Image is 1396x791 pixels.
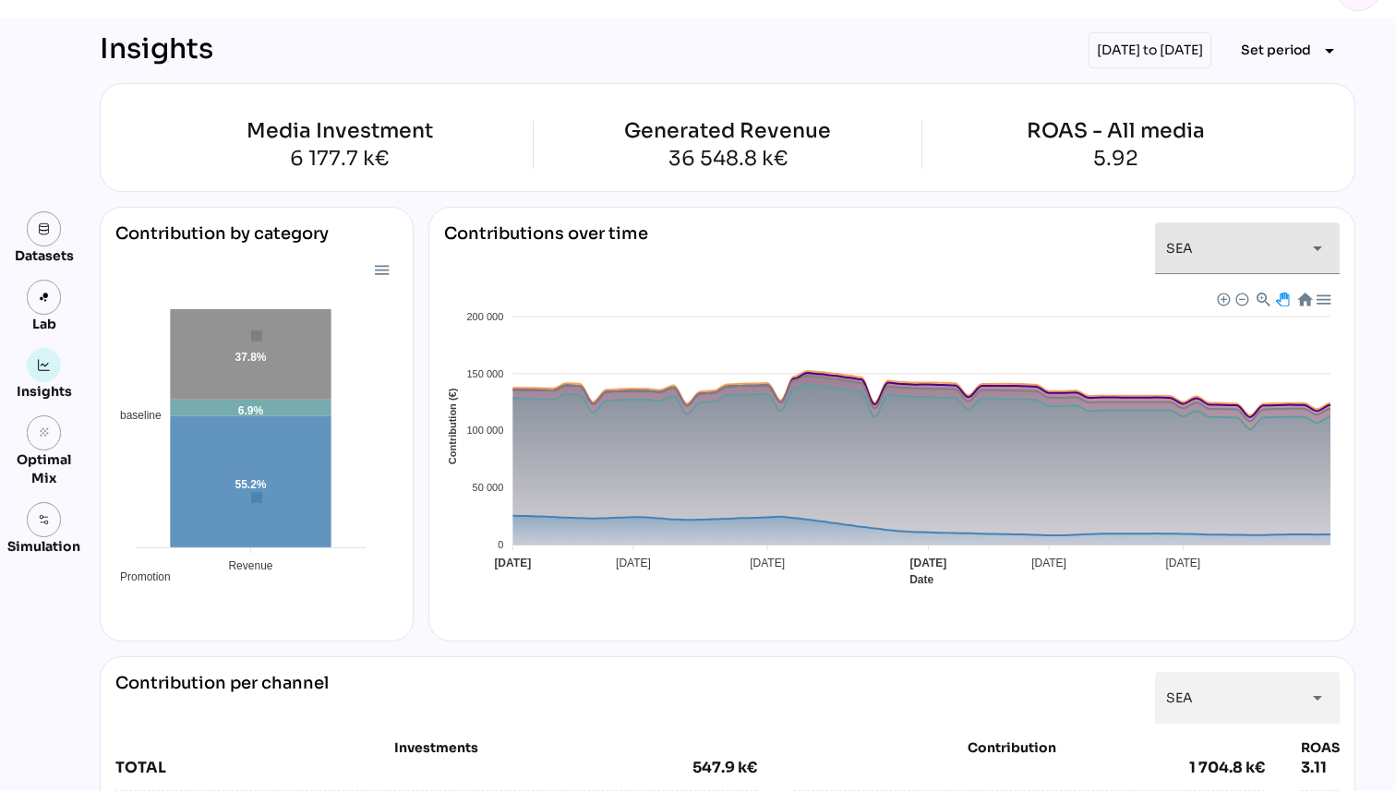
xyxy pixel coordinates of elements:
[624,149,831,169] div: 36 548.8 k€
[1189,757,1265,779] div: 1 704.8 k€
[467,368,504,379] tspan: 150 000
[692,757,757,779] div: 547.9 k€
[1315,291,1330,306] div: Menu
[38,222,51,235] img: data.svg
[624,121,831,141] div: Generated Revenue
[1255,291,1270,306] div: Selection Zoom
[1301,757,1340,779] div: 3.11
[115,672,329,724] div: Contribution per channel
[1241,39,1311,61] span: Set period
[146,121,533,141] div: Media Investment
[106,570,171,583] span: Promotion
[1276,293,1287,304] div: Panning
[909,573,933,586] text: Date
[1166,240,1193,257] span: SEA
[38,359,51,372] img: graph.svg
[473,482,504,493] tspan: 50 000
[373,261,389,277] div: Menu
[1306,237,1329,259] i: arrow_drop_down
[24,315,65,333] div: Lab
[106,409,162,422] span: baseline
[444,222,648,274] div: Contributions over time
[1234,292,1247,305] div: Zoom Out
[1027,149,1205,169] div: 5.92
[228,559,272,572] tspan: Revenue
[1027,121,1205,141] div: ROAS - All media
[616,557,651,569] tspan: [DATE]
[467,311,504,322] tspan: 200 000
[1301,738,1340,757] div: ROAS
[7,537,80,556] div: Simulation
[498,539,503,550] tspan: 0
[15,246,74,265] div: Datasets
[1165,557,1200,569] tspan: [DATE]
[38,291,51,304] img: lab.svg
[38,513,51,526] img: settings.svg
[1216,292,1229,305] div: Zoom In
[7,450,80,487] div: Optimal Mix
[750,557,785,569] tspan: [DATE]
[17,382,72,401] div: Insights
[115,757,692,779] div: TOTAL
[1318,40,1341,62] i: arrow_drop_down
[115,222,398,259] div: Contribution by category
[1306,687,1329,709] i: arrow_drop_down
[839,738,1184,757] div: Contribution
[494,557,531,569] tspan: [DATE]
[115,738,757,757] div: Investments
[467,425,504,436] tspan: 100 000
[447,388,458,464] text: Contribution (€)
[1031,557,1066,569] tspan: [DATE]
[38,426,51,439] i: grain
[100,32,213,68] div: Insights
[146,149,533,169] div: 6 177.7 k€
[1089,32,1211,68] div: [DATE] to [DATE]
[1226,34,1355,67] button: Expand "Set period"
[1296,291,1312,306] div: Reset Zoom
[910,557,947,569] tspan: [DATE]
[1166,689,1193,706] span: SEA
